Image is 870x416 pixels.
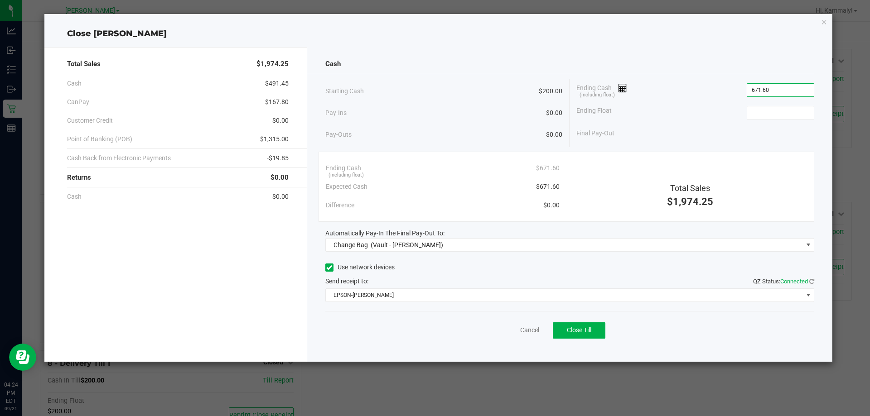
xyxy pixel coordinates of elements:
[753,278,814,285] span: QZ Status:
[325,108,347,118] span: Pay-Ins
[576,83,627,97] span: Ending Cash
[576,106,612,120] span: Ending Float
[536,163,560,173] span: $671.60
[67,116,113,125] span: Customer Credit
[67,79,82,88] span: Cash
[567,326,591,334] span: Close Till
[553,322,605,339] button: Close Till
[333,241,368,249] span: Change Bag
[44,28,833,40] div: Close [PERSON_NAME]
[271,172,289,183] span: $0.00
[256,59,289,69] span: $1,974.25
[67,192,82,201] span: Cash
[325,277,368,285] span: Send receipt to:
[260,134,289,144] span: $1,315.00
[536,182,560,191] span: $671.60
[670,183,710,193] span: Total Sales
[546,108,562,118] span: $0.00
[9,344,36,371] iframe: Resource center
[329,172,364,179] span: (including float)
[667,196,713,207] span: $1,974.25
[546,130,562,139] span: $0.00
[326,182,367,191] span: Expected Cash
[543,201,560,210] span: $0.00
[272,116,289,125] span: $0.00
[325,263,395,272] label: Use network devices
[326,163,361,173] span: Ending Cash
[325,59,341,69] span: Cash
[325,130,352,139] span: Pay-Outs
[67,134,132,144] span: Point of Banking (POB)
[325,86,364,96] span: Starting Cash
[539,86,562,96] span: $200.00
[67,97,89,107] span: CanPay
[67,168,289,187] div: Returns
[67,153,171,163] span: Cash Back from Electronic Payments
[326,201,354,210] span: Difference
[520,325,539,335] a: Cancel
[326,289,803,301] span: EPSON-[PERSON_NAME]
[267,153,289,163] span: -$19.85
[272,192,289,201] span: $0.00
[576,129,614,138] span: Final Pay-Out
[265,97,289,107] span: $167.80
[371,241,443,249] span: (Vault - [PERSON_NAME])
[67,59,101,69] span: Total Sales
[325,230,445,237] span: Automatically Pay-In The Final Pay-Out To:
[580,91,615,99] span: (including float)
[780,278,808,285] span: Connected
[265,79,289,88] span: $491.45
